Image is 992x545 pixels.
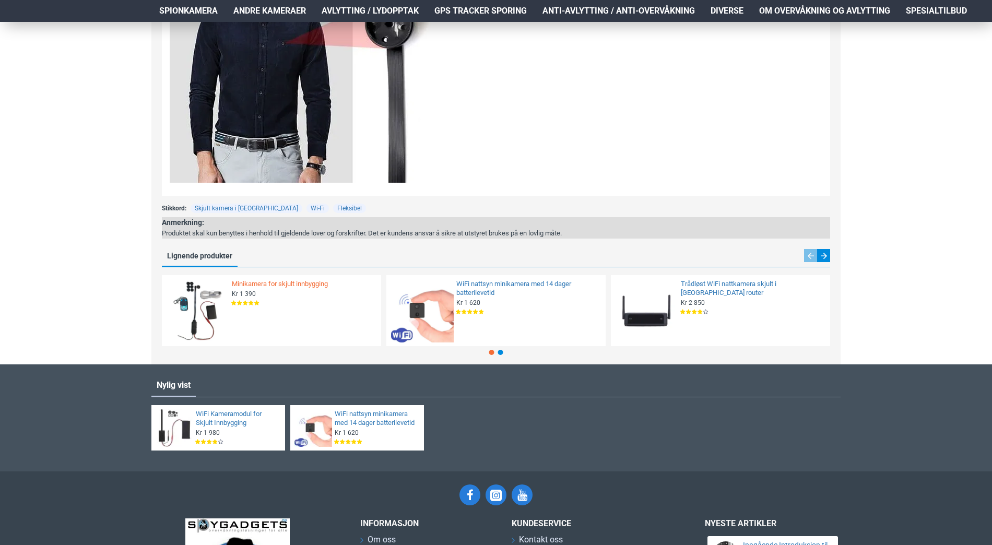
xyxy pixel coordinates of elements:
[906,5,967,17] span: Spesialtilbud
[306,204,329,213] a: Wi-Fi
[498,350,503,355] span: Go to slide 2
[456,299,480,307] span: Kr 1 620
[360,518,496,528] h3: INFORMASJON
[196,410,279,428] a: WiFi Kameramodul for Skjult Innbygging
[456,280,599,298] a: WiFi nattsyn minikamera med 14 dager batterilevetid
[233,5,306,17] span: Andre kameraer
[162,228,562,239] div: Produktet skal kun benyttes i henhold til gjeldende lover og forskrifter. Det er kundens ansvar å...
[434,5,527,17] span: GPS Tracker Sporing
[681,280,824,298] a: Trådløst WiFi nattkamera skjult i [GEOGRAPHIC_DATA] router
[294,409,332,447] img: WiFi nattsyn minikamera med 14 dager batterilevetid
[232,280,375,289] a: Minikamera for skjult innbygging
[681,299,705,307] span: Kr 2 850
[390,279,454,342] img: WiFi nattsyn minikamera med 14 dager batterilevetid
[489,350,494,355] span: Go to slide 1
[615,279,678,342] img: Trådløst WiFi nattkamera skjult i falsk router
[512,518,668,528] h3: Kundeservice
[162,217,562,228] div: Anmerkning:
[155,409,193,447] img: WiFi Kameramodul for Skjult Innbygging
[335,429,359,437] span: Kr 1 620
[817,249,830,262] div: Next slide
[162,204,186,213] span: Stikkord:
[166,279,229,342] img: Minikamera for skjult innbygging
[162,249,238,266] a: Lignende produkter
[333,204,366,213] a: Fleksibel
[196,429,220,437] span: Kr 1 980
[335,410,418,428] a: WiFi nattsyn minikamera med 14 dager batterilevetid
[191,204,302,213] a: Skjult kamera i [GEOGRAPHIC_DATA]
[159,5,218,17] span: Spionkamera
[804,249,817,262] div: Previous slide
[711,5,743,17] span: Diverse
[542,5,695,17] span: Anti-avlytting / Anti-overvåkning
[705,518,841,528] h3: Nyeste artikler
[759,5,890,17] span: Om overvåkning og avlytting
[151,375,196,396] a: Nylig vist
[232,290,256,298] span: Kr 1 390
[322,5,419,17] span: Avlytting / Lydopptak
